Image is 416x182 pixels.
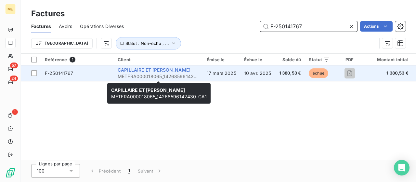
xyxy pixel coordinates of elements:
[10,76,18,81] span: 24
[279,70,301,77] span: 1 380,53 €
[369,57,408,62] div: Montant initial
[45,70,73,76] span: F-250141767
[309,57,330,62] div: Statut
[124,164,134,178] button: 1
[10,63,18,68] span: 57
[128,168,130,174] span: 1
[360,21,393,32] button: Actions
[31,8,65,20] h3: Factures
[31,23,51,30] span: Factures
[31,38,93,49] button: [GEOGRAPHIC_DATA]
[116,37,181,49] button: Statut : Non-échu , ...
[59,23,72,30] span: Avoirs
[125,41,169,46] span: Statut : Non-échu , ...
[394,160,409,175] div: Open Intercom Messenger
[5,168,16,178] img: Logo LeanPay
[118,67,190,73] span: CAPILLAIRE ET [PERSON_NAME]
[134,164,167,178] button: Suivant
[338,57,361,62] div: PDF
[5,4,16,14] div: ME
[85,164,124,178] button: Précédent
[309,68,328,78] span: échue
[240,65,275,81] td: 10 avr. 2025
[37,168,45,174] span: 100
[45,57,67,62] span: Référence
[279,57,301,62] div: Solde dû
[369,70,408,77] span: 1 380,53 €
[111,87,185,93] span: CAPILLAIRE ET [PERSON_NAME]
[118,73,199,80] span: METFRA000018065_14268596142430-CA1
[111,87,207,99] span: METFRA000018065_14268596142430-CA1
[244,57,271,62] div: Échue le
[80,23,124,30] span: Opérations Diverses
[207,57,236,62] div: Émise le
[118,57,199,62] div: Client
[70,57,75,63] span: 1
[203,65,240,81] td: 17 mars 2025
[12,109,18,115] span: 1
[260,21,357,32] input: Rechercher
